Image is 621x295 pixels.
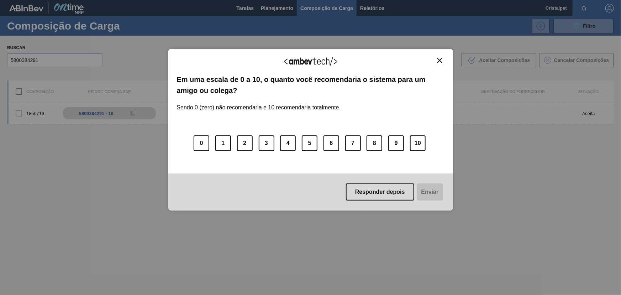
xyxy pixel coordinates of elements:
[177,96,341,111] label: Sendo 0 (zero) não recomendaria e 10 recomendaria totalmente.
[259,135,274,151] button: 3
[345,135,361,151] button: 7
[346,183,414,201] button: Responder depois
[367,135,382,151] button: 8
[237,135,253,151] button: 2
[388,135,404,151] button: 9
[280,135,296,151] button: 4
[284,57,337,66] img: Logo Ambevtech
[177,74,444,96] label: Em uma escala de 0 a 10, o quanto você recomendaria o sistema para um amigo ou colega?
[215,135,231,151] button: 1
[194,135,209,151] button: 0
[323,135,339,151] button: 6
[435,57,444,63] button: Close
[410,135,426,151] button: 10
[302,135,317,151] button: 5
[437,58,442,63] img: Close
